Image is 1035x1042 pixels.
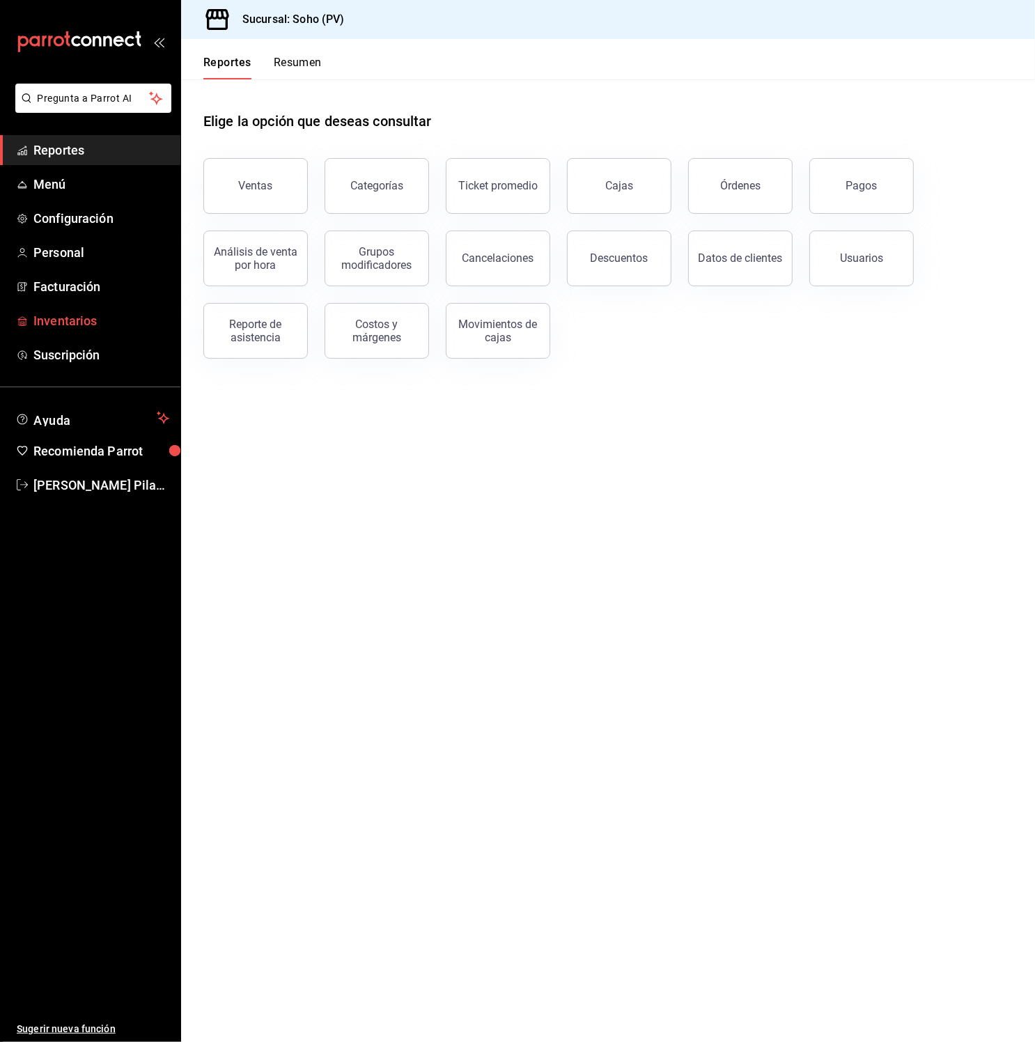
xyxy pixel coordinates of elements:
span: Inventarios [33,311,169,330]
span: Ayuda [33,410,151,426]
button: Cancelaciones [446,231,550,286]
span: Suscripción [33,345,169,364]
div: Categorías [350,179,403,192]
a: Pregunta a Parrot AI [10,101,171,116]
button: Reporte de asistencia [203,303,308,359]
span: [PERSON_NAME] Pilas [PERSON_NAME] [33,476,169,495]
div: Pagos [846,179,878,192]
span: Reportes [33,141,169,160]
span: Menú [33,175,169,194]
span: Facturación [33,277,169,296]
div: Ticket promedio [458,179,538,192]
button: Costos y márgenes [325,303,429,359]
h1: Elige la opción que deseas consultar [203,111,432,132]
span: Configuración [33,209,169,228]
h3: Sucursal: Soho (PV) [231,11,345,28]
span: Recomienda Parrot [33,442,169,460]
div: Datos de clientes [699,251,783,265]
div: Costos y márgenes [334,318,420,344]
div: Usuarios [840,251,883,265]
button: Categorías [325,158,429,214]
button: Reportes [203,56,251,79]
button: Usuarios [809,231,914,286]
a: Cajas [567,158,671,214]
span: Sugerir nueva función [17,1022,169,1036]
div: Análisis de venta por hora [212,245,299,272]
button: Resumen [274,56,322,79]
div: Grupos modificadores [334,245,420,272]
button: Ventas [203,158,308,214]
span: Personal [33,243,169,262]
div: Reporte de asistencia [212,318,299,344]
button: Movimientos de cajas [446,303,550,359]
div: Órdenes [720,179,761,192]
button: Pagos [809,158,914,214]
div: Movimientos de cajas [455,318,541,344]
div: Cancelaciones [462,251,534,265]
div: Cajas [605,178,634,194]
button: open_drawer_menu [153,36,164,47]
span: Pregunta a Parrot AI [38,91,150,106]
div: navigation tabs [203,56,322,79]
button: Datos de clientes [688,231,793,286]
button: Ticket promedio [446,158,550,214]
div: Descuentos [591,251,648,265]
button: Descuentos [567,231,671,286]
div: Ventas [239,179,273,192]
button: Análisis de venta por hora [203,231,308,286]
button: Pregunta a Parrot AI [15,84,171,113]
button: Grupos modificadores [325,231,429,286]
button: Órdenes [688,158,793,214]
